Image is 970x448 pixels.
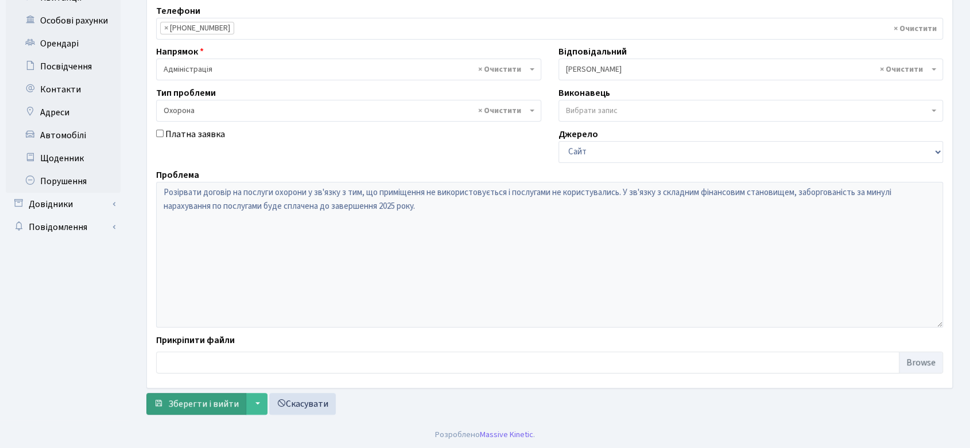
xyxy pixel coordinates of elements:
[164,22,168,34] span: ×
[156,59,541,80] span: Адміністрація
[160,22,234,34] li: (067) 234-83-04
[156,86,216,100] label: Тип проблеми
[6,170,121,193] a: Порушення
[566,105,618,116] span: Вибрати запис
[164,105,527,116] span: Охорона
[156,182,943,328] textarea: Розірвати договір на послуги охорони у зв'язку з тим, що приміщення не використовується і послуга...
[156,333,235,347] label: Прикріпити файли
[6,216,121,239] a: Повідомлення
[146,393,246,415] button: Зберегти і вийти
[894,23,937,34] span: Видалити всі елементи
[6,32,121,55] a: Орендарі
[6,124,121,147] a: Автомобілі
[558,127,598,141] label: Джерело
[558,59,944,80] span: Котенко К. Л.
[435,428,535,441] div: Розроблено .
[156,45,204,59] label: Напрямок
[269,393,336,415] a: Скасувати
[6,9,121,32] a: Особові рахунки
[6,101,121,124] a: Адреси
[168,398,239,410] span: Зберегти і вийти
[478,105,521,116] span: Видалити всі елементи
[6,55,121,78] a: Посвідчення
[566,64,929,75] span: Котенко К. Л.
[480,428,533,441] a: Massive Kinetic
[478,64,521,75] span: Видалити всі елементи
[880,64,923,75] span: Видалити всі елементи
[164,64,527,75] span: Адміністрація
[6,193,121,216] a: Довідники
[558,86,610,100] label: Виконавець
[6,78,121,101] a: Контакти
[156,4,200,18] label: Телефони
[156,168,199,182] label: Проблема
[165,127,225,141] label: Платна заявка
[558,45,627,59] label: Відповідальний
[156,100,541,122] span: Охорона
[6,147,121,170] a: Щоденник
